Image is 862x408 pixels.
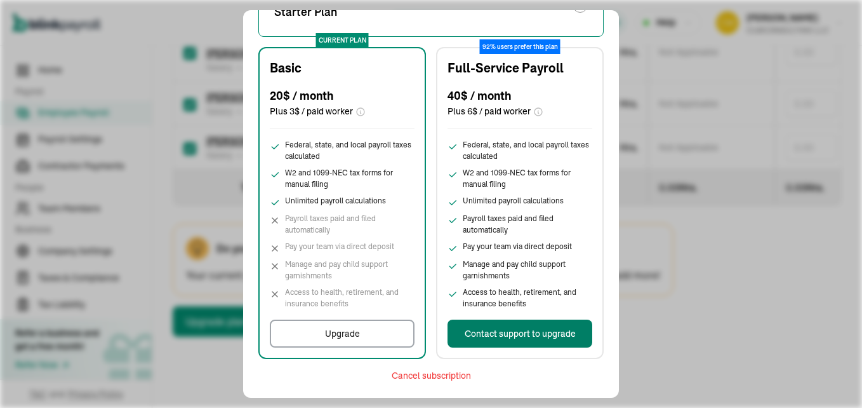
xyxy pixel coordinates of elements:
span: Pay your team via direct deposit [285,241,394,252]
span: Payroll taxes paid and filed automatically [463,213,592,236]
span: Unlimited payroll calculations [463,195,564,207]
span: Basic [270,58,302,78]
button: Contact support to upgrade [448,320,592,348]
button: Cancel subscription [392,369,471,383]
span: Manage and pay child support garnishments [463,259,592,282]
span: 20$ / month [270,88,414,105]
span: Plus 3$ / paid worker [270,105,353,118]
div: 92% users prefer this plan [480,39,560,54]
span: Federal, state, and local payroll taxes calculated [285,139,414,162]
span: Unlimited payroll calculations [285,195,386,207]
p: starter Plan [274,3,337,21]
span: Payroll taxes paid and filed automatically [285,213,414,236]
span: Full-Service Payroll [448,58,564,78]
button: Upgrade [270,320,414,348]
span: Plus 6$ / paid worker [448,105,531,118]
span: 40$ / month [448,88,592,105]
span: W2 and 1099-NEC tax forms for manual filing [285,167,414,190]
div: Contact support to upgrade [465,327,576,341]
iframe: Chat Widget [799,347,862,408]
span: Access to health, retirement, and insurance benefits [285,287,414,309]
span: Access to health, retirement, and insurance benefits [463,287,592,309]
span: W2 and 1099-NEC tax forms for manual filing [463,167,592,190]
div: Upgrade [325,327,360,341]
span: Pay your team via direct deposit [463,241,572,252]
div: current plan [316,33,369,48]
span: Manage and pay child support garnishments [285,259,414,282]
span: Federal, state, and local payroll taxes calculated [463,139,592,162]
